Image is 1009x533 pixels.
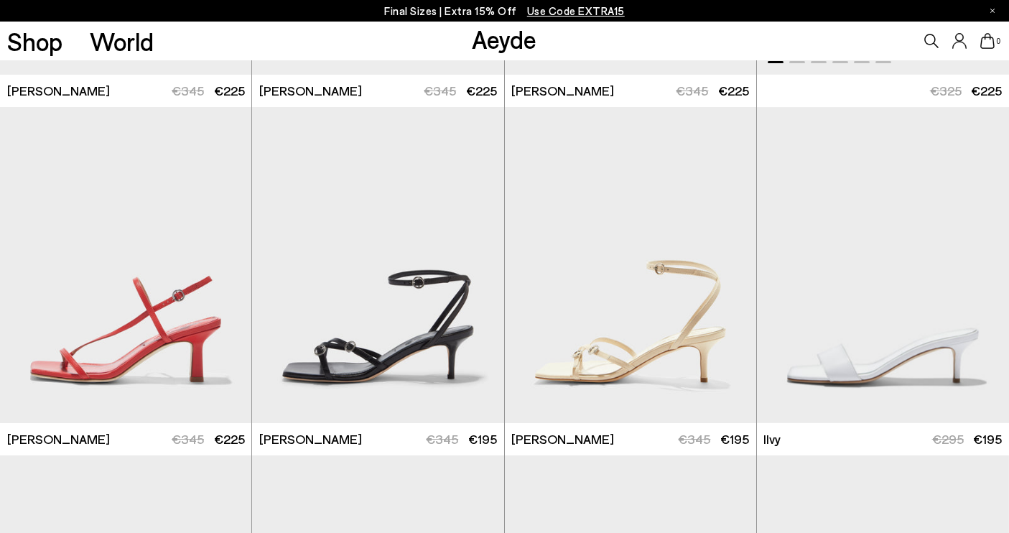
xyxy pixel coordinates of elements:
span: €195 [720,431,749,447]
span: €345 [424,83,456,98]
span: €345 [172,83,204,98]
div: 1 / 6 [757,107,1009,423]
span: €225 [466,83,497,98]
a: €325 €225 [757,75,1009,107]
span: Ilvy [763,430,781,448]
span: €345 [678,431,710,447]
a: Shop [7,29,62,54]
a: Aeyde [472,24,536,54]
span: €325 [930,83,962,98]
span: [PERSON_NAME] [7,82,110,100]
a: 6 / 6 1 / 6 2 / 6 3 / 6 4 / 6 5 / 6 6 / 6 1 / 6 Next slide Previous slide [757,107,1009,423]
span: €195 [468,431,497,447]
span: €345 [172,431,204,447]
span: €195 [973,431,1002,447]
a: [PERSON_NAME] €345 €225 [252,75,503,107]
span: €225 [971,83,1002,98]
span: €295 [932,431,964,447]
span: €345 [676,83,708,98]
a: [PERSON_NAME] €345 €195 [252,423,503,455]
img: Ilvy Leather Mules [757,107,1009,423]
span: €345 [426,431,458,447]
a: [PERSON_NAME] €345 €225 [505,75,756,107]
span: €225 [214,431,245,447]
span: [PERSON_NAME] [511,430,614,448]
span: [PERSON_NAME] [259,430,362,448]
span: €225 [214,83,245,98]
span: 0 [995,37,1002,45]
span: [PERSON_NAME] [259,82,362,100]
span: Navigate to /collections/ss25-final-sizes [527,4,625,17]
img: Libby Leather Kitten-Heel Sandals [505,107,756,423]
a: World [90,29,154,54]
a: 0 [980,33,995,49]
a: Ilvy €295 €195 [757,423,1009,455]
img: Libby Leather Kitten-Heel Sandals [252,107,503,423]
p: Final Sizes | Extra 15% Off [384,2,625,20]
span: €225 [718,83,749,98]
span: [PERSON_NAME] [7,430,110,448]
a: [PERSON_NAME] €345 €195 [505,423,756,455]
span: [PERSON_NAME] [511,82,614,100]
